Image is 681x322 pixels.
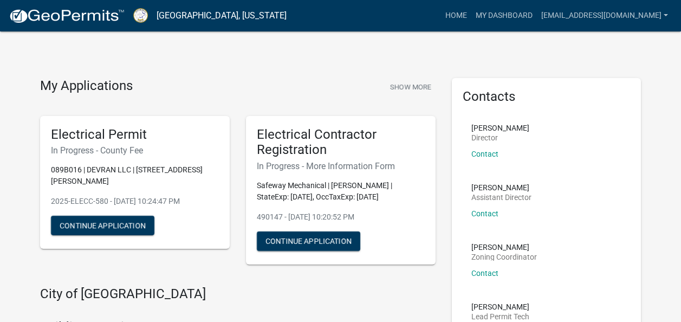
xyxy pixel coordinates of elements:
[537,5,672,26] a: [EMAIL_ADDRESS][DOMAIN_NAME]
[51,145,219,156] h6: In Progress - County Fee
[471,184,531,191] p: [PERSON_NAME]
[51,127,219,143] h5: Electrical Permit
[40,78,133,94] h4: My Applications
[133,8,148,23] img: Putnam County, Georgia
[471,253,537,261] p: Zoning Coordinator
[471,209,498,218] a: Contact
[386,78,436,96] button: Show More
[257,161,425,171] h6: In Progress - More Information Form
[471,303,529,311] p: [PERSON_NAME]
[257,127,425,158] h5: Electrical Contractor Registration
[471,243,537,251] p: [PERSON_NAME]
[471,194,531,201] p: Assistant Director
[441,5,471,26] a: Home
[471,150,498,158] a: Contact
[257,211,425,223] p: 490147 - [DATE] 10:20:52 PM
[471,134,529,141] p: Director
[471,269,498,278] a: Contact
[51,164,219,187] p: 089B016 | DEVRAN LLC | [STREET_ADDRESS][PERSON_NAME]
[157,7,287,25] a: [GEOGRAPHIC_DATA], [US_STATE]
[51,196,219,207] p: 2025-ELECC-580 - [DATE] 10:24:47 PM
[40,286,436,302] h4: City of [GEOGRAPHIC_DATA]
[463,89,631,105] h5: Contacts
[471,313,529,320] p: Lead Permit Tech
[471,124,529,132] p: [PERSON_NAME]
[257,180,425,203] p: Safeway Mechanical | [PERSON_NAME] | StateExp: [DATE], OccTaxExp: [DATE]
[471,5,537,26] a: My Dashboard
[51,216,154,235] button: Continue Application
[257,231,360,251] button: Continue Application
